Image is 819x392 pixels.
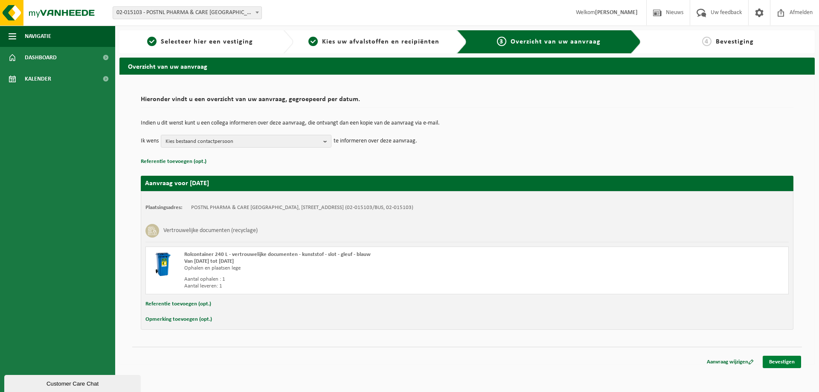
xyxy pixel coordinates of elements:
div: Aantal leveren: 1 [184,283,501,290]
span: 3 [497,37,506,46]
h3: Vertrouwelijke documenten (recyclage) [163,224,258,238]
strong: Plaatsingsadres: [145,205,183,210]
span: Selecteer hier een vestiging [161,38,253,45]
td: POSTNL PHARMA & CARE [GEOGRAPHIC_DATA], [STREET_ADDRESS] (02-015103/BUS, 02-015103) [191,204,413,211]
div: Aantal ophalen : 1 [184,276,501,283]
strong: Aanvraag voor [DATE] [145,180,209,187]
p: Indien u dit wenst kunt u een collega informeren over deze aanvraag, die ontvangt dan een kopie v... [141,120,793,126]
span: 02-015103 - POSTNL PHARMA & CARE BELGIUM - TURNHOUT [113,7,261,19]
span: 02-015103 - POSTNL PHARMA & CARE BELGIUM - TURNHOUT [113,6,262,19]
a: 1Selecteer hier een vestiging [124,37,276,47]
a: 2Kies uw afvalstoffen en recipiënten [298,37,450,47]
button: Opmerking toevoegen (opt.) [145,314,212,325]
span: Rolcontainer 240 L - vertrouwelijke documenten - kunststof - slot - gleuf - blauw [184,252,371,257]
h2: Overzicht van uw aanvraag [119,58,815,74]
span: Kies uw afvalstoffen en recipiënten [322,38,439,45]
a: Aanvraag wijzigen [700,356,760,368]
iframe: chat widget [4,373,142,392]
p: te informeren over deze aanvraag. [334,135,417,148]
span: 1 [147,37,157,46]
span: Dashboard [25,47,57,68]
p: Ik wens [141,135,159,148]
a: Bevestigen [763,356,801,368]
button: Referentie toevoegen (opt.) [141,156,206,167]
button: Kies bestaand contactpersoon [161,135,331,148]
button: Referentie toevoegen (opt.) [145,299,211,310]
span: Overzicht van uw aanvraag [511,38,601,45]
span: Navigatie [25,26,51,47]
span: 2 [308,37,318,46]
span: 4 [702,37,712,46]
div: Ophalen en plaatsen lege [184,265,501,272]
span: Bevestiging [716,38,754,45]
span: Kies bestaand contactpersoon [166,135,320,148]
img: WB-0240-HPE-BE-09.png [150,251,176,277]
span: Kalender [25,68,51,90]
h2: Hieronder vindt u een overzicht van uw aanvraag, gegroepeerd per datum. [141,96,793,107]
strong: Van [DATE] tot [DATE] [184,258,234,264]
strong: [PERSON_NAME] [595,9,638,16]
